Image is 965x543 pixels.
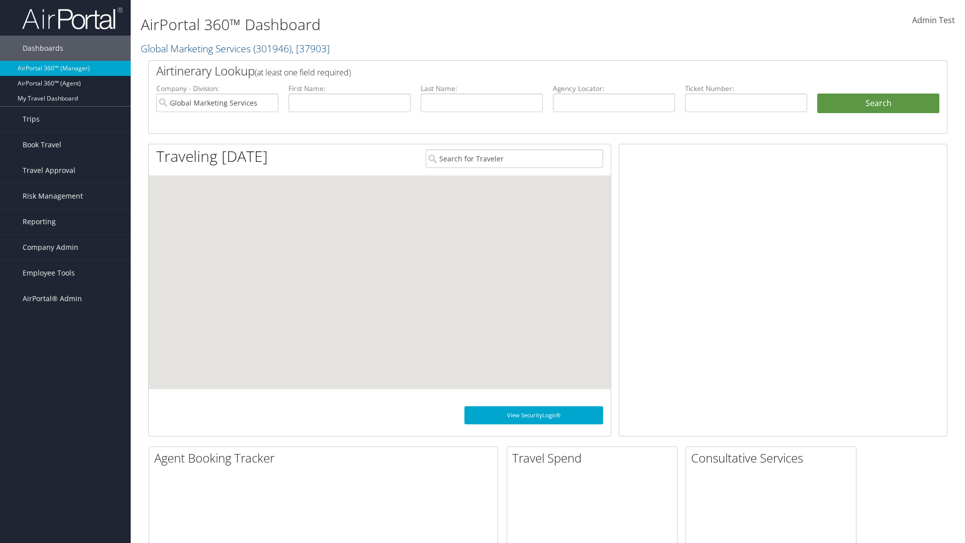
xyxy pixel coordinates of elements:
[421,83,543,94] label: Last Name:
[23,235,78,260] span: Company Admin
[292,42,330,55] span: , [ 37903 ]
[23,36,63,61] span: Dashboards
[156,83,278,94] label: Company - Division:
[288,83,411,94] label: First Name:
[253,42,292,55] span: ( 301946 )
[154,449,498,467] h2: Agent Booking Tracker
[23,132,61,157] span: Book Travel
[156,146,268,167] h1: Traveling [DATE]
[426,149,603,168] input: Search for Traveler
[141,14,684,35] h1: AirPortal 360™ Dashboard
[255,67,351,78] span: (at least one field required)
[156,62,873,79] h2: Airtinerary Lookup
[512,449,677,467] h2: Travel Spend
[23,184,83,209] span: Risk Management
[22,7,123,30] img: airportal-logo.png
[23,107,40,132] span: Trips
[23,209,56,234] span: Reporting
[23,286,82,311] span: AirPortal® Admin
[691,449,856,467] h2: Consultative Services
[912,15,955,26] span: Admin Test
[685,83,807,94] label: Ticket Number:
[912,5,955,36] a: Admin Test
[464,406,603,424] a: View SecurityLogic®
[141,42,330,55] a: Global Marketing Services
[23,158,75,183] span: Travel Approval
[23,260,75,286] span: Employee Tools
[553,83,675,94] label: Agency Locator:
[817,94,939,114] button: Search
